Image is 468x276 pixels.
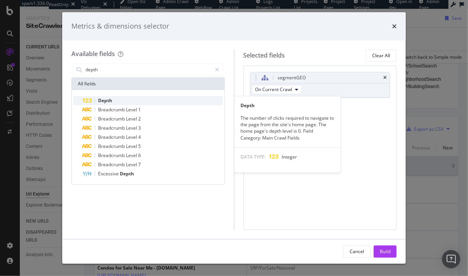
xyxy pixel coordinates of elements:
span: Breadcrumb [98,143,126,149]
span: Level [126,161,138,168]
span: Breadcrumb [98,134,126,140]
div: Open Intercom Messenger [442,250,460,268]
button: Build [374,246,397,258]
span: 2 [138,116,141,122]
span: Breadcrumb [98,161,126,168]
span: Breadcrumb [98,125,126,131]
span: Integer [282,154,297,160]
span: Level [126,143,138,149]
div: Available fields [71,50,115,58]
input: Search by field name [85,64,212,75]
span: DATA TYPE: [240,154,266,160]
div: Depth [234,103,341,109]
div: times [383,75,387,80]
div: The number of clicks required to navigate to the page from the site's home page. The home page's ... [234,115,341,141]
span: 6 [138,152,141,159]
div: segmentGEO [278,74,306,82]
span: Level [126,134,138,140]
span: Breadcrumb [98,116,126,122]
span: Excessive [98,170,120,177]
span: On Current Crawl [255,86,292,93]
span: Depth [120,170,134,177]
div: times [392,21,397,31]
button: Cancel [343,246,371,258]
span: 3 [138,125,141,131]
span: Level [126,152,138,159]
div: Cancel [350,248,364,255]
span: Breadcrumb [98,152,126,159]
div: Selected fields [244,51,285,60]
div: modal [62,12,406,264]
div: Build [380,248,391,255]
span: 4 [138,134,141,140]
div: segmentGEOtimesOn Current Crawl [250,72,391,98]
button: On Current Crawl [252,85,302,94]
span: Level [126,125,138,131]
span: Level [126,116,138,122]
button: Clear All [366,50,397,62]
span: Depth [98,97,112,104]
span: 7 [138,161,141,168]
span: 5 [138,143,141,149]
div: Metrics & dimensions selector [71,21,169,31]
span: Breadcrumb [98,106,126,113]
div: All fields [72,78,224,90]
div: Clear All [372,52,390,59]
span: 1 [138,106,141,113]
span: Level [126,106,138,113]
